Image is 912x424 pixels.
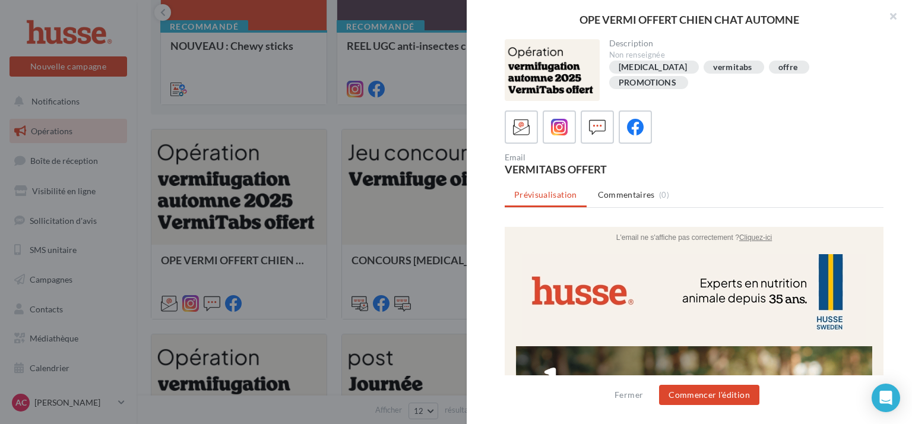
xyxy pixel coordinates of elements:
div: Description [609,39,875,48]
div: PROMOTIONS [619,78,677,87]
span: Commentaires [598,189,655,201]
button: Fermer [610,388,648,402]
button: Commencer l'édition [659,385,759,405]
span: L'email ne s'affiche pas correctement ? [112,7,235,15]
span: (0) [659,190,669,200]
div: VERMITABS OFFERT [505,164,689,175]
img: news_vermi30.png [11,119,368,398]
div: Open Intercom Messenger [872,384,900,412]
div: [MEDICAL_DATA] [619,63,688,72]
div: offre [778,63,798,72]
div: OPE VERMI OFFERT CHIEN CHAT AUTOMNE [486,14,893,25]
a: Cliquez-ici [235,7,267,15]
div: vermitabs [713,63,752,72]
div: Non renseignée [609,50,875,61]
div: Email [505,153,689,162]
img: Experts_en_nutrition_animale.jpg [17,27,362,113]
